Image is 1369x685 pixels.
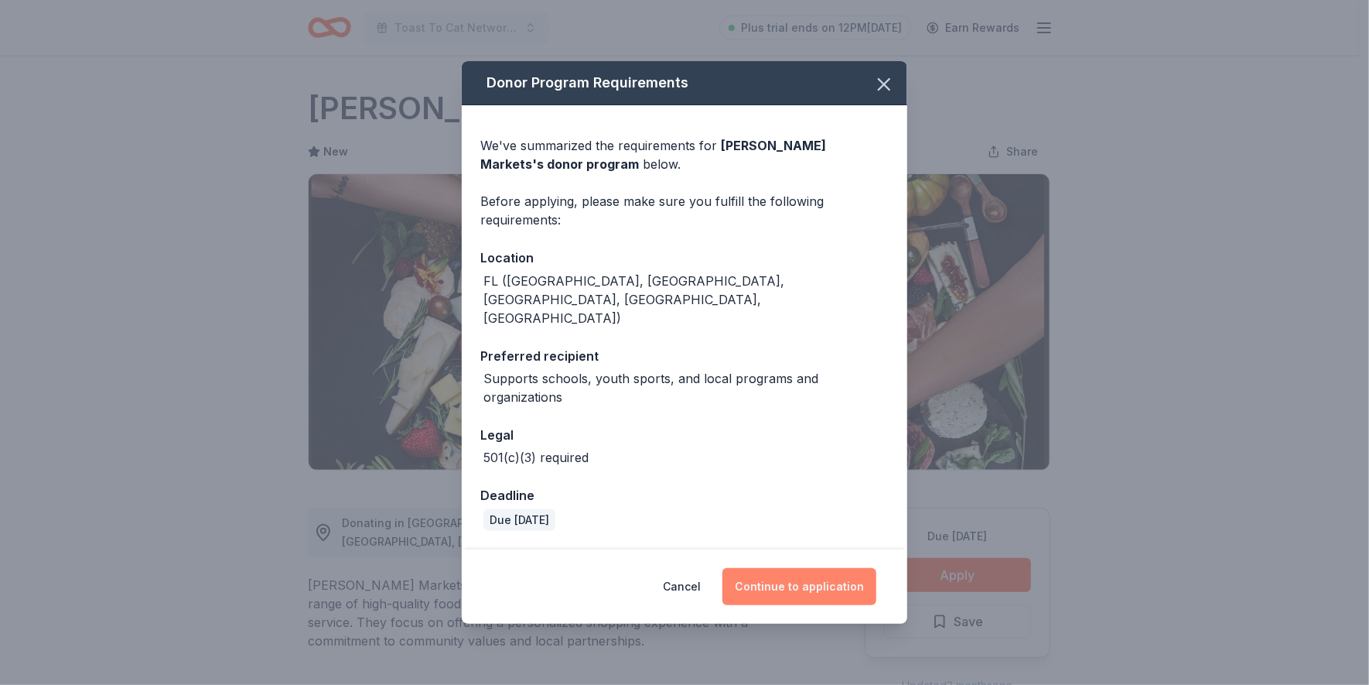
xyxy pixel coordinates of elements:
[480,425,889,445] div: Legal
[663,568,701,605] button: Cancel
[480,248,889,268] div: Location
[480,485,889,505] div: Deadline
[722,568,876,605] button: Continue to application
[483,509,555,531] div: Due [DATE]
[480,136,889,173] div: We've summarized the requirements for below.
[462,61,907,105] div: Donor Program Requirements
[483,448,589,467] div: 501(c)(3) required
[483,369,889,406] div: Supports schools, youth sports, and local programs and organizations
[480,346,889,366] div: Preferred recipient
[483,272,889,327] div: FL ([GEOGRAPHIC_DATA], [GEOGRAPHIC_DATA], [GEOGRAPHIC_DATA], [GEOGRAPHIC_DATA], [GEOGRAPHIC_DATA])
[480,192,889,229] div: Before applying, please make sure you fulfill the following requirements:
